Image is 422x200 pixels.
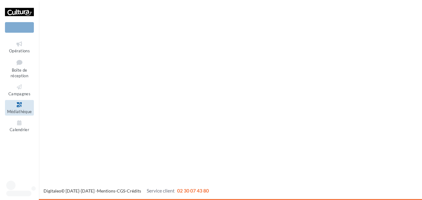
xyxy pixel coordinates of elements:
[147,188,175,193] span: Service client
[10,127,29,132] span: Calendrier
[97,188,115,193] a: Mentions
[5,100,34,115] a: Médiathèque
[9,48,30,53] span: Opérations
[44,188,61,193] a: Digitaleo
[11,68,28,79] span: Boîte de réception
[5,57,34,80] a: Boîte de réception
[127,188,141,193] a: Crédits
[117,188,125,193] a: CGS
[5,22,34,33] div: Nouvelle campagne
[44,188,209,193] span: © [DATE]-[DATE] - - -
[7,109,32,114] span: Médiathèque
[5,39,34,55] a: Opérations
[177,188,209,193] span: 02 30 07 43 80
[5,82,34,98] a: Campagnes
[8,91,30,96] span: Campagnes
[5,118,34,133] a: Calendrier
